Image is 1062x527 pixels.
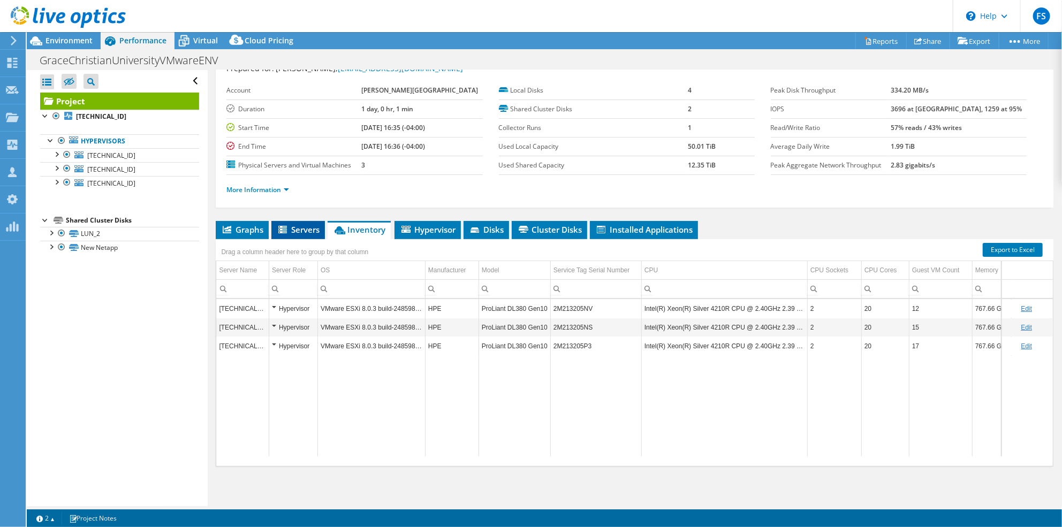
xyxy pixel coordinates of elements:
[771,85,891,96] label: Peak Disk Throughput
[550,279,641,298] td: Column Service Tag Serial Number, Filter cell
[864,264,897,277] div: CPU Cores
[317,261,425,280] td: OS Column
[595,224,693,235] span: Installed Applications
[1021,342,1032,350] a: Edit
[641,279,807,298] td: Column CPU, Filter cell
[40,241,199,255] a: New Netapp
[688,86,692,95] b: 4
[317,318,425,337] td: Column OS, Value VMware ESXi 8.0.3 build-24859861
[40,162,199,176] a: [TECHNICAL_ID]
[333,224,385,235] span: Inventory
[361,161,365,170] b: 3
[216,299,269,318] td: Column Server Name, Value 192.168.6.72
[644,264,658,277] div: CPU
[855,33,907,49] a: Reports
[807,299,861,318] td: Column CPU Sockets, Value 2
[425,299,479,318] td: Column Manufacturer, Value HPE
[272,321,315,334] div: Hypervisor
[425,261,479,280] td: Manufacturer Column
[216,337,269,355] td: Column Server Name, Value 192.168.6.70
[861,299,909,318] td: Column CPU Cores, Value 20
[972,279,1011,298] td: Column Memory, Filter cell
[87,165,135,174] span: [TECHNICAL_ID]
[891,142,915,151] b: 1.99 TiB
[226,141,361,152] label: End Time
[428,264,466,277] div: Manufacturer
[40,110,199,124] a: [TECHNICAL_ID]
[45,35,93,45] span: Environment
[909,299,972,318] td: Column Guest VM Count, Value 12
[277,224,320,235] span: Servers
[641,318,807,337] td: Column CPU, Value Intel(R) Xeon(R) Silver 4210R CPU @ 2.40GHz 2.39 GHz
[807,279,861,298] td: Column CPU Sockets, Filter cell
[87,151,135,160] span: [TECHNICAL_ID]
[972,318,1011,337] td: Column Memory, Value 767.66 GiB
[216,279,269,298] td: Column Server Name, Filter cell
[999,33,1049,49] a: More
[276,63,463,73] span: [PERSON_NAME],
[269,261,317,280] td: Server Role Column
[317,299,425,318] td: Column OS, Value VMware ESXi 8.0.3 build-24859861
[425,337,479,355] td: Column Manufacturer, Value HPE
[909,318,972,337] td: Column Guest VM Count, Value 15
[479,299,550,318] td: Column Model, Value ProLiant DL380 Gen10
[972,261,1011,280] td: Memory Column
[40,93,199,110] a: Project
[909,337,972,355] td: Column Guest VM Count, Value 17
[972,337,1011,355] td: Column Memory, Value 767.66 GiB
[810,264,848,277] div: CPU Sockets
[688,161,716,170] b: 12.35 TiB
[66,214,199,227] div: Shared Cluster Disks
[807,337,861,355] td: Column CPU Sockets, Value 2
[29,511,62,525] a: 2
[550,318,641,337] td: Column Service Tag Serial Number, Value 2M213205NS
[361,86,478,95] b: [PERSON_NAME][GEOGRAPHIC_DATA]
[499,141,688,152] label: Used Local Capacity
[226,63,274,73] label: Prepared for:
[40,227,199,241] a: LUN_2
[771,141,891,152] label: Average Daily Write
[499,85,688,96] label: Local Disks
[76,112,126,121] b: [TECHNICAL_ID]
[226,123,361,133] label: Start Time
[499,123,688,133] label: Collector Runs
[338,63,463,73] a: [EMAIL_ADDRESS][DOMAIN_NAME]
[425,279,479,298] td: Column Manufacturer, Filter cell
[861,279,909,298] td: Column CPU Cores, Filter cell
[40,148,199,162] a: [TECHNICAL_ID]
[216,318,269,337] td: Column Server Name, Value 192.168.6.71
[550,261,641,280] td: Service Tag Serial Number Column
[272,302,315,315] div: Hypervisor
[972,299,1011,318] td: Column Memory, Value 767.66 GiB
[269,279,317,298] td: Column Server Role, Filter cell
[40,176,199,190] a: [TECHNICAL_ID]
[499,160,688,171] label: Used Shared Capacity
[219,264,257,277] div: Server Name
[891,123,962,132] b: 57% reads / 43% writes
[40,134,199,148] a: Hypervisors
[35,55,235,66] h1: GraceChristianUniversityVMwareENV
[226,160,361,171] label: Physical Servers and Virtual Machines
[909,279,972,298] td: Column Guest VM Count, Filter cell
[771,160,891,171] label: Peak Aggregate Network Throughput
[272,264,306,277] div: Server Role
[1021,305,1032,312] a: Edit
[912,264,960,277] div: Guest VM Count
[688,123,692,132] b: 1
[966,11,976,21] svg: \n
[550,337,641,355] td: Column Service Tag Serial Number, Value 2M213205P3
[906,33,950,49] a: Share
[269,337,317,355] td: Column Server Role, Value Hypervisor
[221,224,263,235] span: Graphs
[269,318,317,337] td: Column Server Role, Value Hypervisor
[469,224,504,235] span: Disks
[807,261,861,280] td: CPU Sockets Column
[361,104,413,113] b: 1 day, 0 hr, 1 min
[272,340,315,353] div: Hypervisor
[269,299,317,318] td: Column Server Role, Value Hypervisor
[861,261,909,280] td: CPU Cores Column
[861,337,909,355] td: Column CPU Cores, Value 20
[891,104,1022,113] b: 3696 at [GEOGRAPHIC_DATA], 1259 at 95%
[245,35,293,45] span: Cloud Pricing
[771,104,891,114] label: IOPS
